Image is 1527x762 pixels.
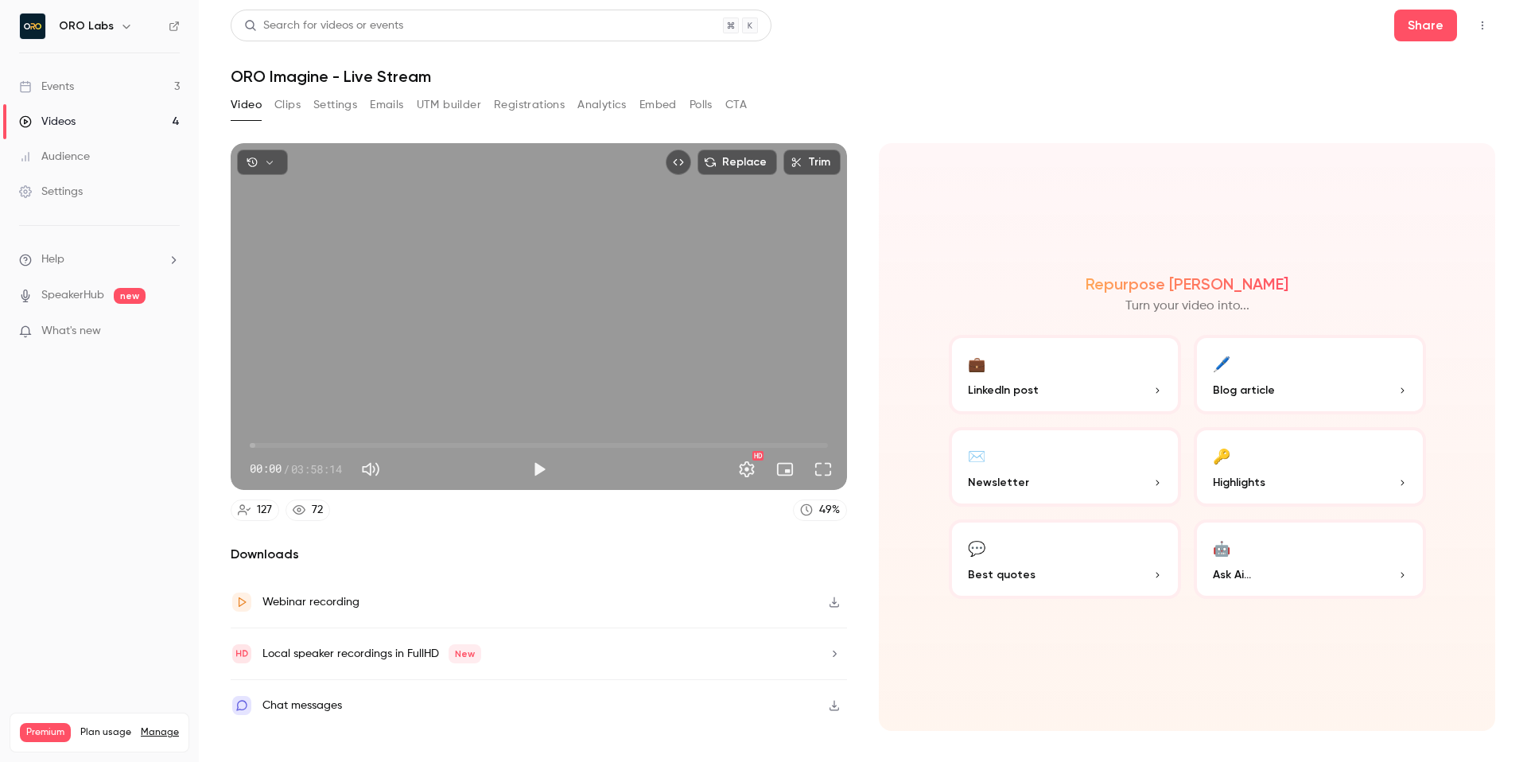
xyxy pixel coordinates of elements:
[494,92,565,118] button: Registrations
[968,535,985,560] div: 💬
[370,92,403,118] button: Emails
[262,593,359,612] div: Webinar recording
[231,500,279,521] a: 127
[1086,274,1288,294] h2: Repurpose [PERSON_NAME]
[807,453,839,485] button: Full screen
[355,453,387,485] button: Mute
[231,545,847,564] h2: Downloads
[968,351,985,375] div: 💼
[1394,10,1457,41] button: Share
[968,443,985,468] div: ✉️
[690,92,713,118] button: Polls
[1213,351,1230,375] div: 🖊️
[949,519,1181,599] button: 💬Best quotes
[666,150,691,175] button: Embed video
[1194,519,1426,599] button: 🤖Ask Ai...
[949,335,1181,414] button: 💼LinkedIn post
[274,92,301,118] button: Clips
[697,150,777,175] button: Replace
[1213,566,1251,583] span: Ask Ai...
[257,502,272,519] div: 127
[161,325,180,339] iframe: Noticeable Trigger
[20,14,45,39] img: ORO Labs
[231,67,1495,86] h1: ORO Imagine - Live Stream
[262,644,481,663] div: Local speaker recordings in FullHD
[769,453,801,485] button: Turn on miniplayer
[41,287,104,304] a: SpeakerHub
[1213,474,1265,491] span: Highlights
[59,18,114,34] h6: ORO Labs
[19,114,76,130] div: Videos
[1470,13,1495,38] button: Top Bar Actions
[523,453,555,485] button: Play
[19,184,83,200] div: Settings
[291,461,342,477] span: 03:58:14
[577,92,627,118] button: Analytics
[968,474,1029,491] span: Newsletter
[250,461,282,477] span: 00:00
[313,92,357,118] button: Settings
[731,453,763,485] button: Settings
[1213,535,1230,560] div: 🤖
[19,79,74,95] div: Events
[819,502,840,519] div: 49 %
[1194,427,1426,507] button: 🔑Highlights
[141,726,179,739] a: Manage
[80,726,131,739] span: Plan usage
[449,644,481,663] span: New
[1125,297,1249,316] p: Turn your video into...
[1213,443,1230,468] div: 🔑
[639,92,677,118] button: Embed
[968,566,1035,583] span: Best quotes
[312,502,323,519] div: 72
[41,251,64,268] span: Help
[949,427,1181,507] button: ✉️Newsletter
[1213,382,1275,398] span: Blog article
[114,288,146,304] span: new
[41,323,101,340] span: What's new
[1194,335,1426,414] button: 🖊️Blog article
[283,461,289,477] span: /
[793,500,847,521] a: 49%
[725,92,747,118] button: CTA
[286,500,330,521] a: 72
[19,149,90,165] div: Audience
[417,92,481,118] button: UTM builder
[19,251,180,268] li: help-dropdown-opener
[244,17,403,34] div: Search for videos or events
[262,696,342,715] div: Chat messages
[968,382,1039,398] span: LinkedIn post
[231,92,262,118] button: Video
[783,150,841,175] button: Trim
[250,461,342,477] div: 00:00
[752,451,763,461] div: HD
[20,723,71,742] span: Premium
